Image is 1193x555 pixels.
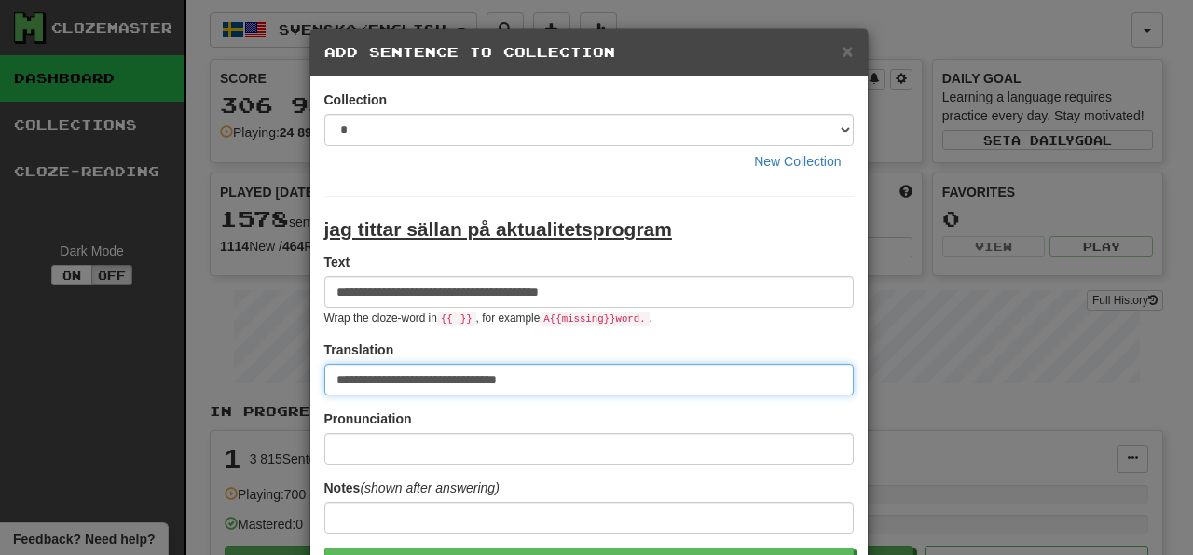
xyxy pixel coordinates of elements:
[457,312,476,326] code: }}
[324,340,394,359] label: Translation
[324,218,672,240] u: jag tittar sällan på aktualitetsprogram
[437,312,457,326] code: {{
[842,40,853,62] span: ×
[540,312,649,326] code: A {{ missing }} word.
[324,479,500,497] label: Notes
[324,253,350,271] label: Text
[842,41,853,61] button: Close
[742,146,853,177] button: New Collection
[360,480,499,495] em: (shown after answering)
[324,90,388,109] label: Collection
[324,312,652,325] small: Wrap the cloze-word in , for example .
[324,43,854,62] h5: Add Sentence to Collection
[324,409,412,428] label: Pronunciation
